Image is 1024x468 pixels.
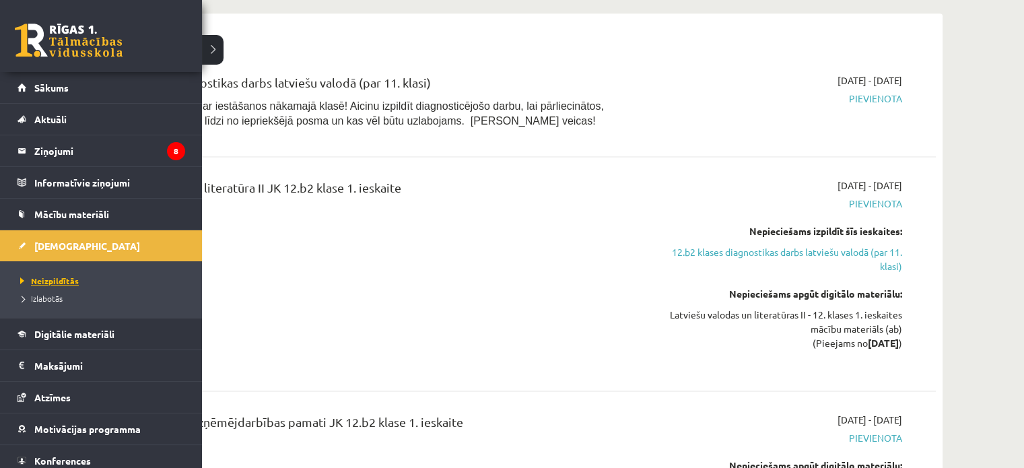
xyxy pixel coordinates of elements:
[34,208,109,220] span: Mācību materiāli
[18,104,185,135] a: Aktuāli
[101,413,628,438] div: Projekta darbs - Uzņēmējdarbības pamati JK 12.b2 klase 1. ieskaite
[34,328,114,340] span: Digitālie materiāli
[18,319,185,349] a: Digitālie materiāli
[17,292,189,304] a: Izlabotās
[648,245,902,273] a: 12.b2 klases diagnostikas darbs latviešu valodā (par 11. klasi)
[34,167,185,198] legend: Informatīvie ziņojumi
[18,199,185,230] a: Mācību materiāli
[18,135,185,166] a: Ziņojumi8
[18,72,185,103] a: Sākums
[101,73,628,98] div: 12.b2 klases diagnostikas darbs latviešu valodā (par 11. klasi)
[101,178,628,203] div: Latviešu valoda un literatūra II JK 12.b2 klase 1. ieskaite
[17,275,79,286] span: Neizpildītās
[34,81,69,94] span: Sākums
[15,24,123,57] a: Rīgas 1. Tālmācības vidusskola
[648,197,902,211] span: Pievienota
[101,100,604,127] span: Labdien! Sveicu Tevi ar iestāšanos nākamajā klasē! Aicinu izpildīt diagnosticējošo darbu, lai pār...
[34,113,67,125] span: Aktuāli
[648,92,902,106] span: Pievienota
[34,135,185,166] legend: Ziņojumi
[34,391,71,403] span: Atzīmes
[17,293,63,304] span: Izlabotās
[868,337,899,349] strong: [DATE]
[18,167,185,198] a: Informatīvie ziņojumi
[34,455,91,467] span: Konferences
[167,142,185,160] i: 8
[838,413,902,427] span: [DATE] - [DATE]
[648,308,902,350] div: Latviešu valodas un literatūras II - 12. klases 1. ieskaites mācību materiāls (ab) (Pieejams no )
[648,431,902,445] span: Pievienota
[34,350,185,381] legend: Maksājumi
[648,224,902,238] div: Nepieciešams izpildīt šīs ieskaites:
[18,413,185,444] a: Motivācijas programma
[34,423,141,435] span: Motivācijas programma
[838,178,902,193] span: [DATE] - [DATE]
[18,230,185,261] a: [DEMOGRAPHIC_DATA]
[648,287,902,301] div: Nepieciešams apgūt digitālo materiālu:
[17,275,189,287] a: Neizpildītās
[18,350,185,381] a: Maksājumi
[34,240,140,252] span: [DEMOGRAPHIC_DATA]
[18,382,185,413] a: Atzīmes
[838,73,902,88] span: [DATE] - [DATE]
